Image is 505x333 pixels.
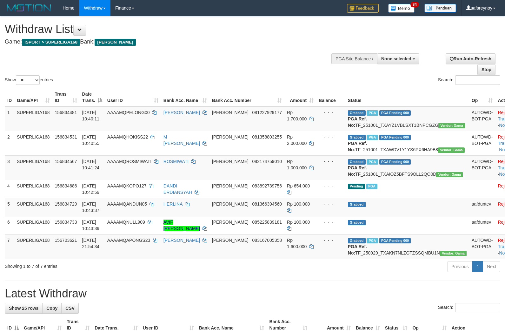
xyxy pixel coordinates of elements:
span: [DATE] 10:43:39 [82,220,100,231]
div: - - - [319,219,343,225]
a: DANDI ERDIANSYAH [163,183,192,195]
span: Show 25 rows [9,306,38,311]
input: Search: [455,303,500,312]
span: Grabbed [348,202,366,207]
span: Marked by aafheankoy [367,159,378,165]
span: Copy 081366394560 to clipboard [252,201,282,207]
span: [PERSON_NAME] [212,220,249,225]
th: Trans ID: activate to sort column ascending [52,88,80,106]
span: 156834481 [55,110,77,115]
span: Marked by aafheankoy [367,135,378,140]
select: Showentries [16,75,40,85]
div: - - - [319,237,343,243]
span: Rp 1.700.000 [287,110,307,121]
label: Show entries [5,75,53,85]
th: Op: activate to sort column ascending [469,88,495,106]
span: Copy 081358803255 to clipboard [252,134,282,139]
span: Copy 081227929177 to clipboard [252,110,282,115]
a: CSV [61,303,79,314]
th: User ID: activate to sort column ascending [105,88,161,106]
td: TF_251001_TXAYZ1VBLSXT1BNPCGZG [345,106,469,131]
span: Copy [46,306,57,311]
a: 1 [472,261,483,272]
span: Copy 082174759010 to clipboard [252,159,282,164]
span: PGA Pending [379,159,411,165]
b: PGA Ref. No: [348,244,367,255]
span: Rp 654.000 [287,183,310,188]
a: Previous [447,261,473,272]
div: - - - [319,158,343,165]
span: [DATE] 10:40:11 [82,110,100,121]
span: [DATE] 10:42:59 [82,183,100,195]
b: PGA Ref. No: [348,141,367,152]
span: AAAAMQAPONGS23 [107,238,150,243]
h1: Latest Withdraw [5,287,500,300]
a: Next [483,261,500,272]
span: Marked by aafchhiseyha [367,238,378,243]
a: AVIF [PERSON_NAME] [163,220,200,231]
span: 156703621 [55,238,77,243]
th: Status [345,88,469,106]
td: AUTOWD-BOT-PGA [469,155,495,180]
span: [PERSON_NAME] [212,238,249,243]
span: 156834686 [55,183,77,188]
td: SUPERLIGA168 [14,216,52,234]
th: Amount: activate to sort column ascending [284,88,316,106]
a: Show 25 rows [5,303,43,314]
td: 1 [5,106,14,131]
span: AAAAMQHOKISS22 [107,134,148,139]
a: Stop [477,64,495,75]
div: - - - [319,109,343,116]
span: [PERSON_NAME] [212,134,249,139]
img: Feedback.jpg [347,4,379,13]
span: Rp 2.000.000 [287,134,307,146]
th: Balance [316,88,345,106]
span: [DATE] 10:40:55 [82,134,100,146]
a: [PERSON_NAME] [163,110,200,115]
div: - - - [319,134,343,140]
div: - - - [319,201,343,207]
span: [DATE] 21:54:34 [82,238,100,249]
span: Grabbed [348,238,366,243]
th: Game/API: activate to sort column ascending [14,88,52,106]
td: aafduntev [469,216,495,234]
td: aafduntev [469,198,495,216]
th: Date Trans.: activate to sort column descending [80,88,105,106]
span: [PERSON_NAME] [212,110,249,115]
th: ID [5,88,14,106]
a: Copy [42,303,62,314]
span: [DATE] 10:43:37 [82,201,100,213]
span: 34 [410,2,419,7]
span: Pending [348,184,365,189]
span: AAAAMQKOPO127 [107,183,147,188]
td: SUPERLIGA168 [14,106,52,131]
div: Showing 1 to 7 of 7 entries [5,261,206,269]
span: 156834567 [55,159,77,164]
span: AAAAMQNULL909 [107,220,145,225]
th: Bank Acc. Number: activate to sort column ascending [209,88,284,106]
td: SUPERLIGA168 [14,234,52,259]
span: AAAAMQPELONG00 [107,110,150,115]
a: M [PERSON_NAME] [163,134,200,146]
span: [DATE] 10:41:24 [82,159,100,170]
span: [PERSON_NAME] [212,183,249,188]
span: Copy 085225839181 to clipboard [252,220,282,225]
label: Search: [438,75,500,85]
span: Marked by aafheankoy [366,184,377,189]
span: 156834531 [55,134,77,139]
span: Vendor URL: https://trx31.1velocity.biz [436,172,463,177]
span: Grabbed [348,159,366,165]
img: MOTION_logo.png [5,3,53,13]
span: Copy 083892739756 to clipboard [252,183,282,188]
span: [PERSON_NAME] [95,39,136,46]
input: Search: [455,75,500,85]
span: PGA Pending [379,110,411,116]
span: AAAAMQANDUN05 [107,201,147,207]
th: Bank Acc. Name: activate to sort column ascending [161,88,209,106]
td: AUTOWD-BOT-PGA [469,234,495,259]
span: 156834729 [55,201,77,207]
td: AUTOWD-BOT-PGA [469,131,495,155]
td: 2 [5,131,14,155]
span: CSV [65,306,75,311]
div: PGA Site Balance / [331,53,377,64]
